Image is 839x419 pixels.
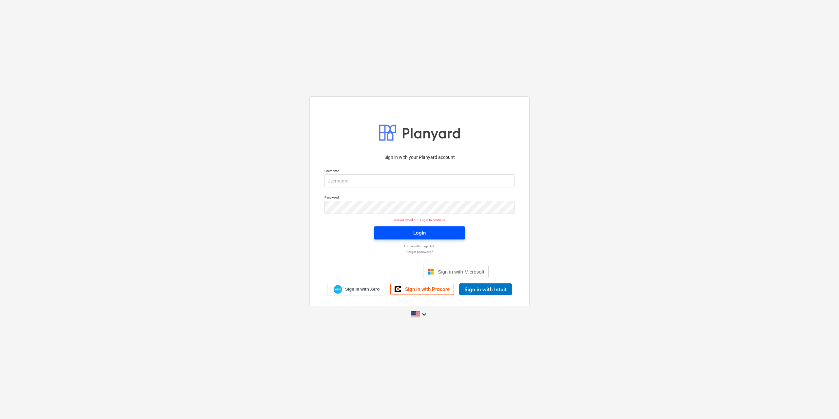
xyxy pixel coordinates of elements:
[327,284,385,295] a: Sign in with Xero
[420,311,428,318] i: keyboard_arrow_down
[324,154,515,161] p: Sign in with your Planyard account
[405,286,450,292] span: Sign in with Procore
[324,169,515,174] p: Username
[374,226,465,239] button: Login
[345,286,380,292] span: Sign in with Xero
[321,218,518,222] p: Session timed out. Login to continue.
[321,250,518,254] a: Forgot password?
[806,388,839,419] iframe: Chat Widget
[347,264,421,279] iframe: Sign in with Google Button
[324,195,515,201] p: Password
[324,174,515,187] input: Username
[438,269,484,275] span: Sign in with Microsoft
[427,268,434,275] img: Microsoft logo
[390,284,454,295] a: Sign in with Procore
[413,229,426,237] div: Login
[321,244,518,248] a: Log in with magic link
[334,285,342,294] img: Xero logo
